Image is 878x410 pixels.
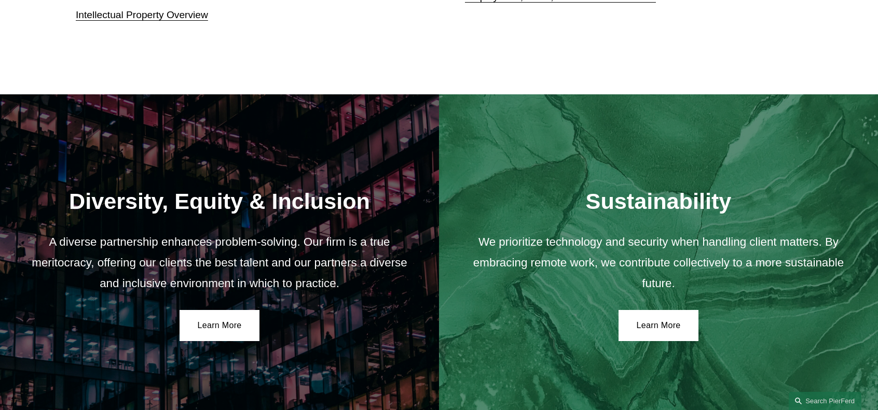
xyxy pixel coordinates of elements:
h2: Diversity, Equity & Inclusion [26,188,413,215]
a: Intellectual Property Overview [76,9,208,20]
p: A diverse partnership enhances problem-solving. Our firm is a true meritocracy, offering our clie... [26,232,413,294]
a: Learn More [180,310,260,341]
a: Search this site [789,392,861,410]
h2: Sustainability [465,188,852,215]
p: We prioritize technology and security when handling client matters. By embracing remote work, we ... [465,232,852,294]
a: Learn More [619,310,699,341]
